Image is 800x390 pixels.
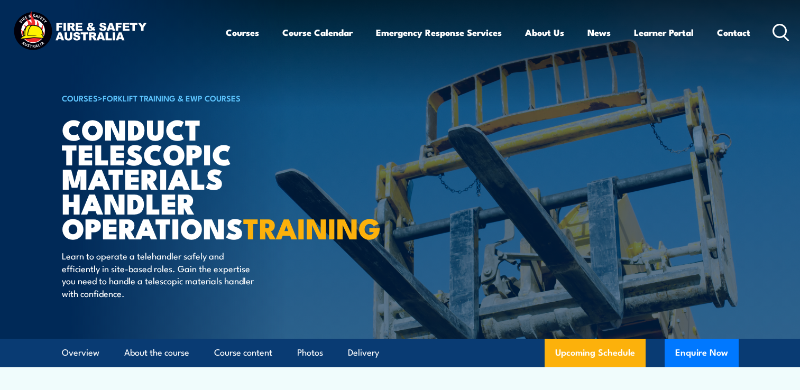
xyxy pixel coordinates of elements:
[545,339,646,367] a: Upcoming Schedule
[717,18,750,47] a: Contact
[62,249,255,299] p: Learn to operate a telehandler safely and efficiently in site-based roles. Gain the expertise you...
[297,339,323,367] a: Photos
[587,18,611,47] a: News
[214,339,272,367] a: Course content
[243,205,381,249] strong: TRAINING
[634,18,694,47] a: Learner Portal
[525,18,564,47] a: About Us
[62,116,323,240] h1: Conduct Telescopic Materials Handler Operations
[376,18,502,47] a: Emergency Response Services
[62,339,99,367] a: Overview
[348,339,379,367] a: Delivery
[282,18,353,47] a: Course Calendar
[62,91,323,104] h6: >
[226,18,259,47] a: Courses
[62,92,98,104] a: COURSES
[103,92,241,104] a: Forklift Training & EWP Courses
[665,339,739,367] button: Enquire Now
[124,339,189,367] a: About the course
